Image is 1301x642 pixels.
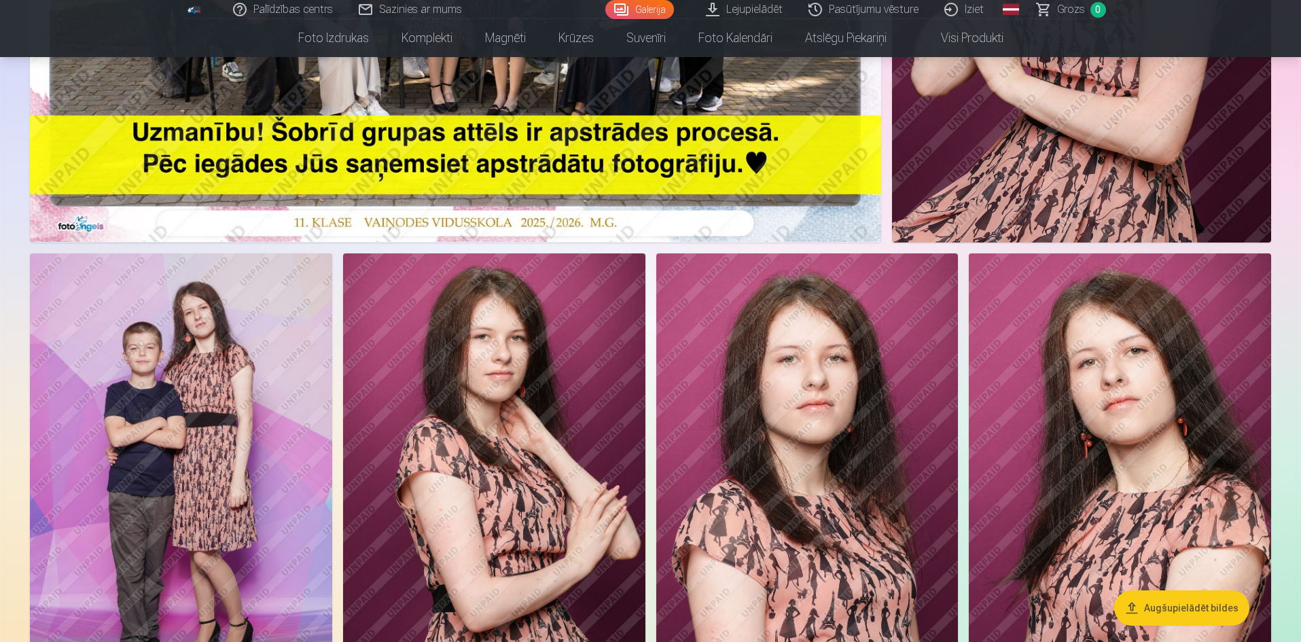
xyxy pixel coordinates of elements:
a: Komplekti [385,19,469,57]
img: /fa1 [188,5,202,14]
button: Augšupielādēt bildes [1114,590,1249,626]
a: Foto kalendāri [682,19,789,57]
a: Visi produkti [903,19,1020,57]
span: 0 [1090,2,1106,18]
span: Grozs [1057,1,1085,18]
a: Magnēti [469,19,542,57]
a: Krūzes [542,19,610,57]
a: Atslēgu piekariņi [789,19,903,57]
a: Foto izdrukas [282,19,385,57]
a: Suvenīri [610,19,682,57]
